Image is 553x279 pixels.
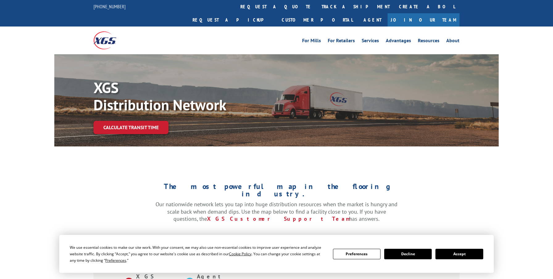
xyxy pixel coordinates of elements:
[59,235,494,273] div: Cookie Consent Prompt
[94,3,126,10] a: [PHONE_NUMBER]
[207,215,349,222] a: XGS Customer Support Team
[302,38,321,45] a: For Mills
[362,38,379,45] a: Services
[357,13,388,27] a: Agent
[70,244,325,264] div: We use essential cookies to make our site work. With your consent, we may also use non-essential ...
[105,258,126,263] span: Preferences
[229,251,252,256] span: Cookie Policy
[435,249,483,259] button: Accept
[277,13,357,27] a: Customer Portal
[94,79,279,113] p: XGS Distribution Network
[328,38,355,45] a: For Retailers
[188,13,277,27] a: Request a pickup
[156,201,397,223] p: Our nationwide network lets you tap into huge distribution resources when the market is hungry an...
[156,183,397,201] h1: The most powerful map in the flooring industry.
[388,13,459,27] a: Join Our Team
[446,38,459,45] a: About
[384,249,432,259] button: Decline
[94,121,168,134] a: Calculate transit time
[386,38,411,45] a: Advantages
[418,38,439,45] a: Resources
[333,249,380,259] button: Preferences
